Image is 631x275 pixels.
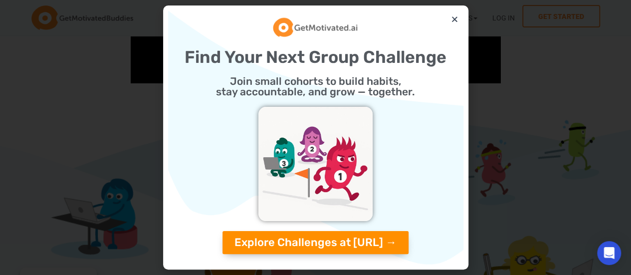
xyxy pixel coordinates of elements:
[173,76,458,97] h2: Join small cohorts to build habits, stay accountable, and grow — together.
[222,231,409,254] a: Explore Challenges at [URL] →
[173,49,458,66] h2: Find Your Next Group Challenge
[234,237,397,248] span: Explore Challenges at [URL] →
[258,107,373,221] img: challenges_getmotivatedAI
[451,15,458,23] a: Close
[597,241,621,265] div: Open Intercom Messenger
[273,16,358,38] img: GetMotivatedAI Logo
